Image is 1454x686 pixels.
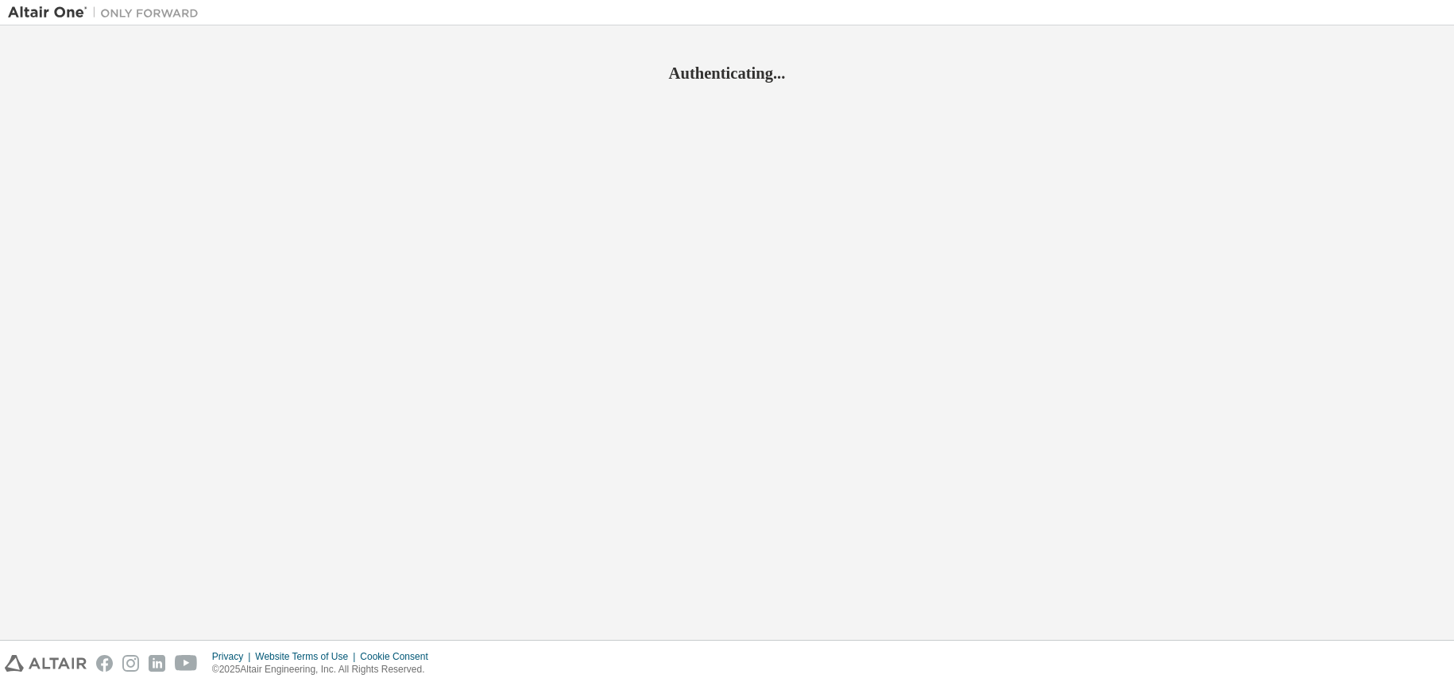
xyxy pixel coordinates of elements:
img: Altair One [8,5,207,21]
div: Cookie Consent [360,650,437,663]
div: Privacy [212,650,255,663]
img: linkedin.svg [149,655,165,672]
div: Website Terms of Use [255,650,360,663]
h2: Authenticating... [8,63,1446,83]
img: instagram.svg [122,655,139,672]
img: youtube.svg [175,655,198,672]
img: altair_logo.svg [5,655,87,672]
img: facebook.svg [96,655,113,672]
p: © 2025 Altair Engineering, Inc. All Rights Reserved. [212,663,438,676]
